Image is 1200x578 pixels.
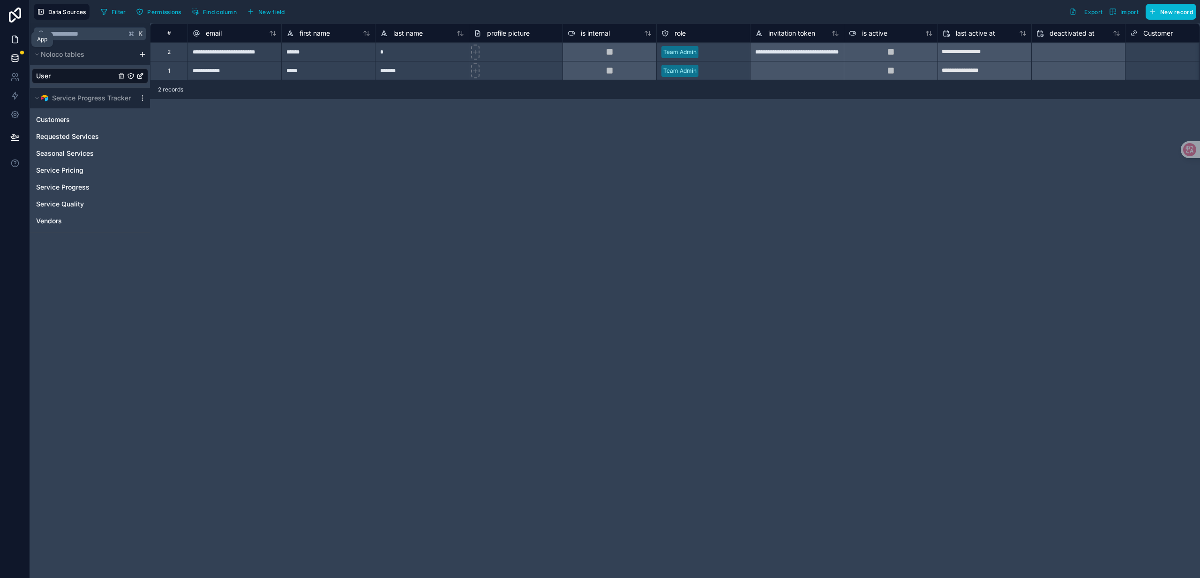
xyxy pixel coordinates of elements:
div: Seasonal Services [32,146,148,161]
a: Seasonal Services [36,149,125,158]
button: Noloco tables [32,48,135,61]
span: Find column [203,8,237,15]
span: User [36,71,51,81]
a: Service Pricing [36,166,125,175]
span: Service Pricing [36,166,83,175]
span: Service Progress Tracker [52,93,131,103]
div: Team Admin [663,67,697,75]
span: last active at [956,29,995,38]
a: Requested Services [36,132,125,141]
a: Vendors [36,216,125,226]
span: deactivated at [1050,29,1095,38]
button: Airtable LogoService Progress Tracker [32,91,135,105]
div: App [37,36,47,43]
div: 1 [168,67,170,75]
div: Customers [32,112,148,127]
span: Noloco tables [41,50,84,59]
a: Customers [36,115,125,124]
span: last name [393,29,423,38]
a: Service Progress [36,183,125,192]
a: Service Quality [36,199,125,209]
button: Export [1066,4,1106,20]
span: New field [258,8,285,15]
button: New record [1146,4,1196,20]
span: Requested Services [36,132,99,141]
span: Customers [36,115,70,124]
button: Data Sources [34,4,90,20]
span: first name [300,29,330,38]
span: Filter [112,8,126,15]
button: Import [1106,4,1142,20]
div: Service Progress [32,180,148,195]
span: invitation token [768,29,815,38]
span: New record [1160,8,1193,15]
div: Vendors [32,213,148,228]
div: Team Admin [663,48,697,56]
span: is active [862,29,887,38]
a: User [36,71,116,81]
a: New record [1142,4,1196,20]
span: K [137,30,144,37]
span: Data Sources [48,8,86,15]
span: Permissions [147,8,181,15]
div: Requested Services [32,129,148,144]
button: Permissions [133,5,184,19]
div: 2 [167,48,171,56]
span: Seasonal Services [36,149,94,158]
div: User [32,68,148,84]
button: Find column [188,5,240,19]
span: profile picture [487,29,530,38]
span: Import [1120,8,1139,15]
button: New field [244,5,288,19]
button: Filter [97,5,129,19]
span: Vendors [36,216,62,226]
span: 2 records [158,86,183,93]
span: Customer [1143,29,1173,38]
span: Export [1084,8,1102,15]
span: is internal [581,29,610,38]
div: # [157,30,180,37]
span: Service Progress [36,183,90,192]
span: Service Quality [36,199,84,209]
span: role [675,29,686,38]
img: Airtable Logo [41,94,48,102]
a: Permissions [133,5,188,19]
div: Service Quality [32,197,148,212]
span: email [206,29,222,38]
div: Service Pricing [32,163,148,178]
